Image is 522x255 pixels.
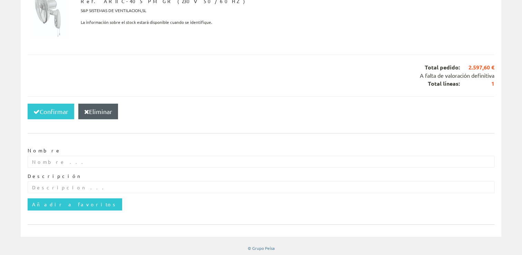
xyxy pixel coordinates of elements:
[28,198,122,210] input: Añadir a favoritos
[460,64,494,72] span: 2.597,60 €
[21,245,501,251] div: © Grupo Peisa
[28,173,81,180] label: Descripción
[28,104,74,120] button: Confirmar
[28,181,494,193] input: Descripcion ...
[78,104,118,120] button: Eliminar
[81,5,146,17] span: S&P SISTEMAS DE VENTILACION,SL
[81,17,212,28] span: La información sobre el stock estará disponible cuando se identifique.
[28,147,61,154] label: Nombre
[28,55,494,96] div: Total pedido: Total líneas:
[460,80,494,88] span: 1
[28,156,494,168] input: Nombre ...
[420,72,494,79] span: A falta de valoración definitiva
